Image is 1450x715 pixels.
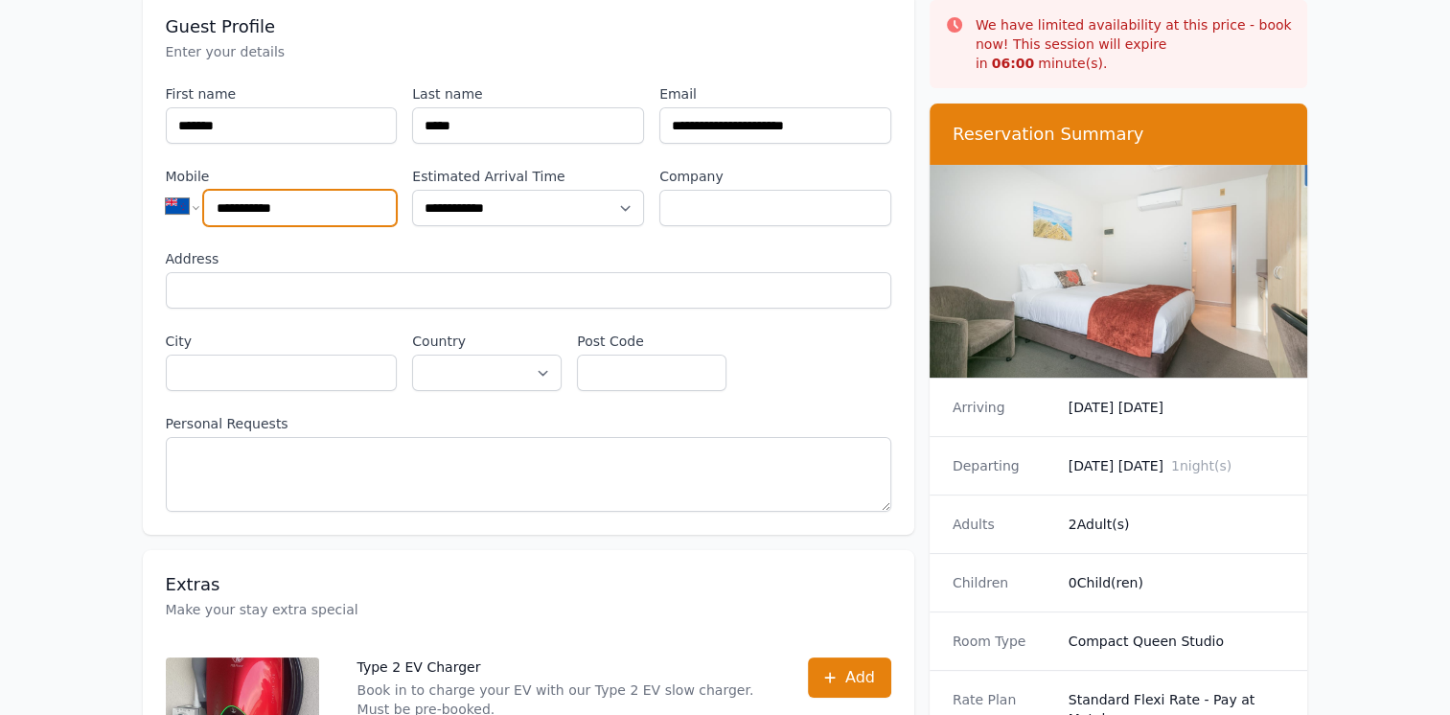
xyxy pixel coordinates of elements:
dt: Children [953,573,1053,592]
span: Add [845,666,875,689]
dd: 0 Child(ren) [1069,573,1285,592]
dt: Room Type [953,632,1053,651]
label: City [166,332,398,351]
label: Email [659,84,891,104]
dd: 2 Adult(s) [1069,515,1285,534]
label: Address [166,249,891,268]
dt: Adults [953,515,1053,534]
p: We have limited availability at this price - book now! This session will expire in minute(s). [976,15,1293,73]
span: 1 night(s) [1171,458,1231,473]
img: Compact Queen Studio [930,165,1308,378]
p: Make your stay extra special [166,600,891,619]
p: Enter your details [166,42,891,61]
dt: Departing [953,456,1053,475]
label: Mobile [166,167,398,186]
h3: Guest Profile [166,15,891,38]
label: Estimated Arrival Time [412,167,644,186]
p: Type 2 EV Charger [357,657,770,677]
dd: [DATE] [DATE] [1069,456,1285,475]
label: Company [659,167,891,186]
h3: Reservation Summary [953,123,1285,146]
button: Add [808,657,891,698]
label: Country [412,332,562,351]
dt: Arriving [953,398,1053,417]
label: Last name [412,84,644,104]
dd: [DATE] [DATE] [1069,398,1285,417]
label: Personal Requests [166,414,891,433]
label: Post Code [577,332,726,351]
dd: Compact Queen Studio [1069,632,1285,651]
label: First name [166,84,398,104]
strong: 06 : 00 [992,56,1035,71]
h3: Extras [166,573,891,596]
